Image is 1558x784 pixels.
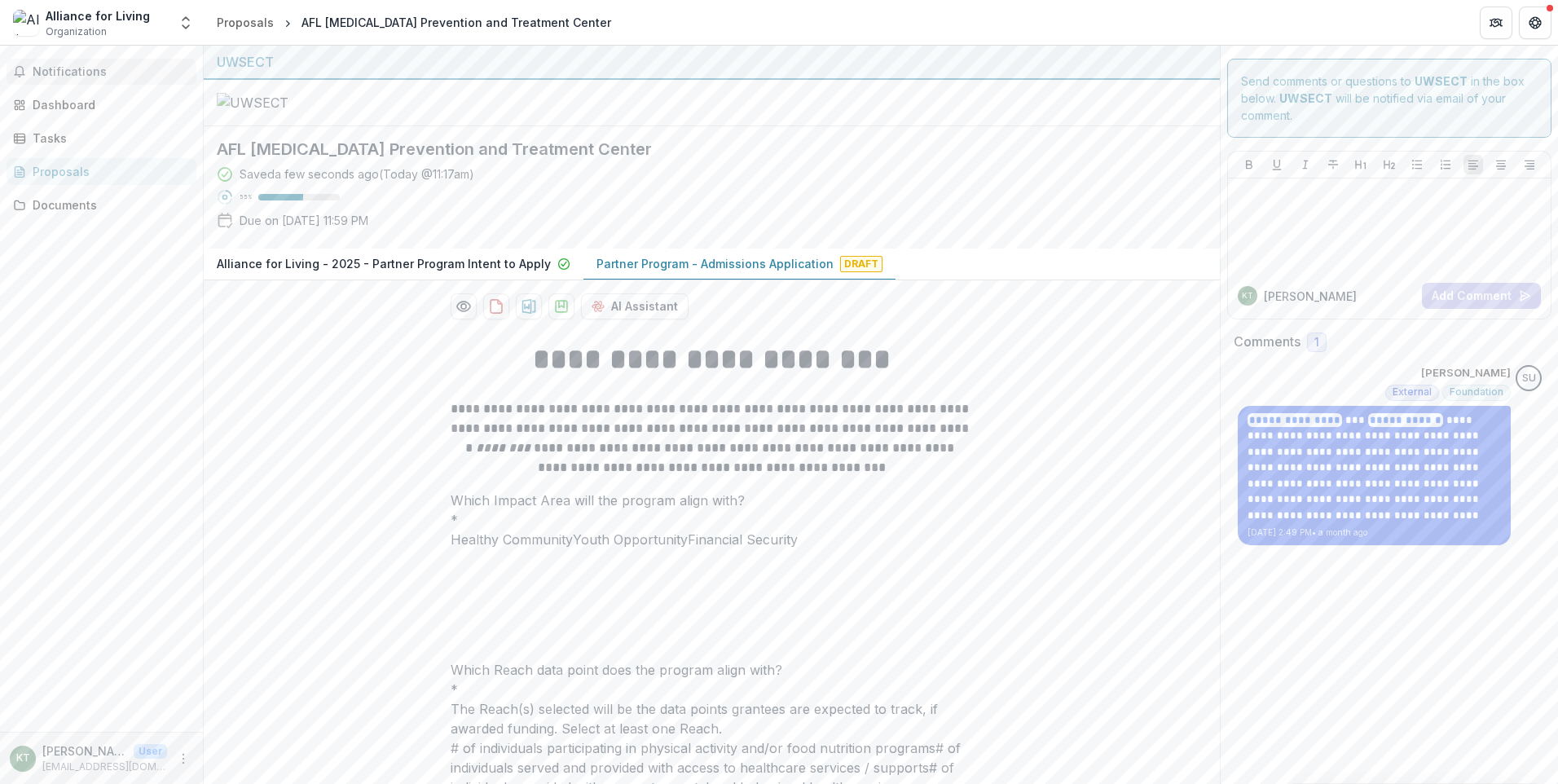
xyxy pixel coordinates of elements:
[1450,386,1503,398] span: Foundation
[1264,288,1357,305] p: [PERSON_NAME]
[1422,283,1541,309] button: Add Comment
[1436,155,1455,174] button: Ordered List
[451,531,573,548] span: Healthy Community
[7,91,196,118] a: Dashboard
[174,7,197,39] button: Open entity switcher
[451,660,782,680] p: Which Reach data point does the program align with?
[301,14,611,31] div: AFL [MEDICAL_DATA] Prevention and Treatment Center
[1522,373,1536,384] div: Scott Umbel
[33,163,183,180] div: Proposals
[596,255,834,272] p: Partner Program - Admissions Application
[33,130,183,147] div: Tasks
[1393,386,1432,398] span: External
[46,7,150,24] div: Alliance for Living
[240,165,474,183] div: Saved a few seconds ago ( Today @ 11:17am )
[174,749,193,769] button: More
[1239,155,1259,174] button: Bold
[573,531,688,548] span: Youth Opportunity
[1234,334,1301,350] h2: Comments
[581,293,689,319] button: AI Assistant
[240,192,252,203] p: 55 %
[217,139,1181,159] h2: AFL [MEDICAL_DATA] Prevention and Treatment Center
[210,11,280,34] a: Proposals
[1407,155,1427,174] button: Bullet List
[1314,336,1319,350] span: 1
[210,11,618,34] nav: breadcrumb
[1520,155,1539,174] button: Align Right
[217,255,551,272] p: Alliance for Living - 2025 - Partner Program Intent to Apply
[1296,155,1315,174] button: Italicize
[7,59,196,85] button: Notifications
[1380,155,1399,174] button: Heading 2
[483,293,509,319] button: download-proposal
[217,52,1207,72] div: UWSECT
[516,293,542,319] button: download-proposal
[42,742,127,760] p: [PERSON_NAME]
[688,531,798,548] span: Financial Security
[1267,155,1287,174] button: Underline
[33,96,183,113] div: Dashboard
[548,293,574,319] button: download-proposal
[1248,526,1501,539] p: [DATE] 2:49 PM • a month ago
[451,491,745,510] p: Which Impact Area will the program align with?
[1480,7,1512,39] button: Partners
[7,158,196,185] a: Proposals
[840,256,882,272] span: Draft
[33,65,190,79] span: Notifications
[240,212,368,229] p: Due on [DATE] 11:59 PM
[1415,74,1468,88] strong: UWSECT
[134,744,167,759] p: User
[33,196,183,214] div: Documents
[1323,155,1343,174] button: Strike
[7,125,196,152] a: Tasks
[217,93,380,112] img: UWSECT
[1351,155,1371,174] button: Heading 1
[46,24,107,39] span: Organization
[217,14,274,31] div: Proposals
[7,192,196,218] a: Documents
[451,293,477,319] button: Preview 07dce44c-cf21-4541-9b38-027e6e93525b-1.pdf
[16,753,30,764] div: Kelly Thompson
[1227,59,1552,138] div: Send comments or questions to in the box below. will be notified via email of your comment.
[1463,155,1483,174] button: Align Left
[1279,91,1332,105] strong: UWSECT
[451,699,972,738] div: The Reach(s) selected will be the data points grantees are expected to track, if awarded funding....
[13,10,39,36] img: Alliance for Living
[1491,155,1511,174] button: Align Center
[42,760,167,774] p: [EMAIL_ADDRESS][DOMAIN_NAME]
[1242,292,1253,300] div: Kelly Thompson
[1519,7,1551,39] button: Get Help
[1421,365,1511,381] p: [PERSON_NAME]
[451,740,935,756] span: # of individuals participating in physical activity and/or food nutrition programs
